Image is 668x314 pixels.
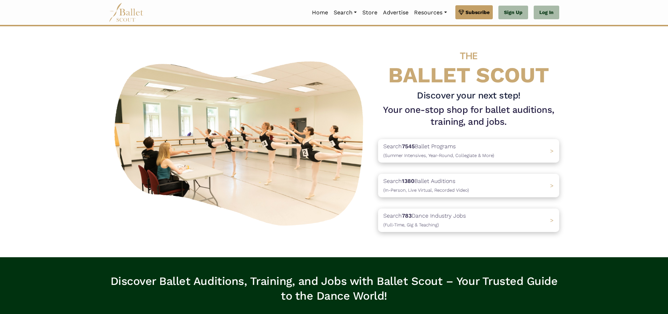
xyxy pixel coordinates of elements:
[378,40,559,87] h4: BALLET SCOUT
[383,222,439,227] span: (Full-Time, Gig & Teaching)
[378,174,559,197] a: Search1380Ballet Auditions(In-Person, Live Virtual, Recorded Video) >
[378,104,559,128] h1: Your one-stop shop for ballet auditions, training, and jobs.
[383,211,466,229] p: Search Dance Industry Jobs
[380,5,411,20] a: Advertise
[498,6,528,20] a: Sign Up
[109,274,559,303] h3: Discover Ballet Auditions, Training, and Jobs with Ballet Scout – Your Trusted Guide to the Dance...
[383,142,494,160] p: Search Ballet Programs
[550,182,554,189] span: >
[378,139,559,163] a: Search7545Ballet Programs(Summer Intensives, Year-Round, Collegiate & More)>
[402,178,414,184] b: 1380
[109,54,372,230] img: A group of ballerinas talking to each other in a ballet studio
[455,5,493,19] a: Subscribe
[402,143,415,150] b: 7545
[402,212,412,219] b: 783
[309,5,331,20] a: Home
[550,148,554,154] span: >
[383,153,494,158] span: (Summer Intensives, Year-Round, Collegiate & More)
[459,8,464,16] img: gem.svg
[383,177,469,194] p: Search Ballet Auditions
[378,90,559,102] h3: Discover your next step!
[534,6,559,20] a: Log In
[383,187,469,193] span: (In-Person, Live Virtual, Recorded Video)
[550,217,554,224] span: >
[331,5,360,20] a: Search
[466,8,490,16] span: Subscribe
[460,50,477,62] span: THE
[411,5,449,20] a: Resources
[360,5,380,20] a: Store
[378,209,559,232] a: Search783Dance Industry Jobs(Full-Time, Gig & Teaching) >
